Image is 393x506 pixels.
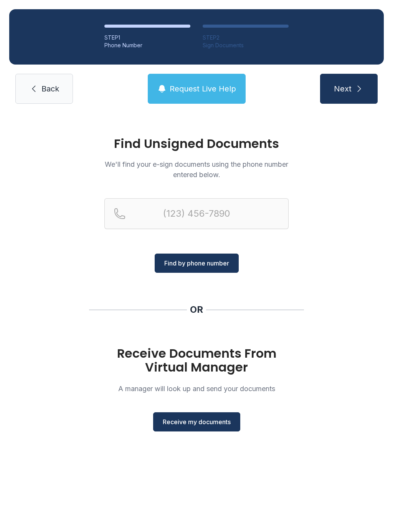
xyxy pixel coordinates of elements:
div: Phone Number [104,41,190,49]
div: STEP 2 [203,34,289,41]
h1: Find Unsigned Documents [104,138,289,150]
span: Next [334,83,352,94]
h1: Receive Documents From Virtual Manager [104,347,289,374]
span: Request Live Help [170,83,236,94]
div: Sign Documents [203,41,289,49]
p: We'll find your e-sign documents using the phone number entered below. [104,159,289,180]
span: Back [41,83,59,94]
input: Reservation phone number [104,198,289,229]
div: OR [190,304,203,316]
p: A manager will look up and send your documents [104,383,289,394]
div: STEP 1 [104,34,190,41]
span: Find by phone number [164,259,229,268]
span: Receive my documents [163,417,231,426]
